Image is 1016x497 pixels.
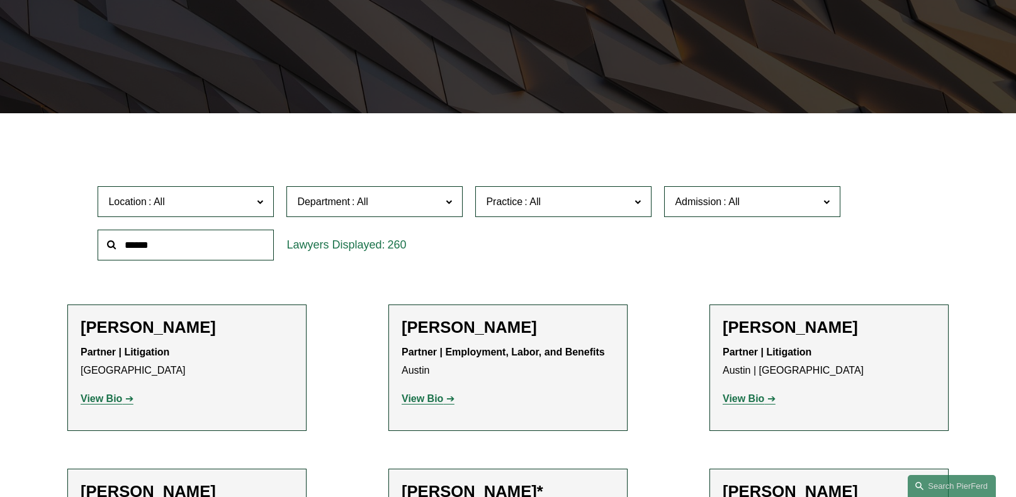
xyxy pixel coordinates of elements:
h2: [PERSON_NAME] [402,318,614,337]
span: Department [297,196,350,207]
span: Admission [675,196,721,207]
a: Search this site [908,475,996,497]
strong: View Bio [402,393,443,404]
strong: Partner | Litigation [81,347,169,357]
strong: View Bio [81,393,122,404]
span: Location [108,196,147,207]
a: View Bio [81,393,133,404]
p: [GEOGRAPHIC_DATA] [81,343,293,380]
span: Practice [486,196,522,207]
span: 260 [387,238,406,251]
h2: [PERSON_NAME] [723,318,935,337]
a: View Bio [723,393,776,404]
p: Austin | [GEOGRAPHIC_DATA] [723,343,935,380]
p: Austin [402,343,614,380]
a: View Bio [402,393,454,404]
strong: View Bio [723,393,764,404]
strong: Partner | Employment, Labor, and Benefits [402,347,605,357]
strong: Partner | Litigation [723,347,811,357]
h2: [PERSON_NAME] [81,318,293,337]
